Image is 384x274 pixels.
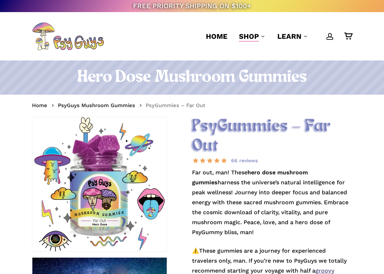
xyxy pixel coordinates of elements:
[206,32,228,41] span: Home
[192,247,199,254] strong: ⚠️
[32,68,352,88] h1: Hero Dose Mushroom Gummies
[344,32,352,40] a: Cart
[200,12,352,60] nav: Main Menu
[277,32,302,41] span: Learn
[239,31,266,41] a: Shop
[239,32,259,41] span: Shop
[146,102,205,109] span: PsyGummies – Far Out
[192,168,352,246] p: Far out, man! These harness the universe’s natural intelligence for peak wellness! Journey into d...
[58,102,135,109] a: PsyGuys Mushroom Gummies
[32,102,47,109] a: Home
[206,31,228,41] a: Home
[192,169,308,186] strong: hero dose mushroom gummies
[32,22,104,51] img: PsyGuys
[192,117,352,156] h2: PsyGummies – Far Out
[277,31,309,41] a: Learn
